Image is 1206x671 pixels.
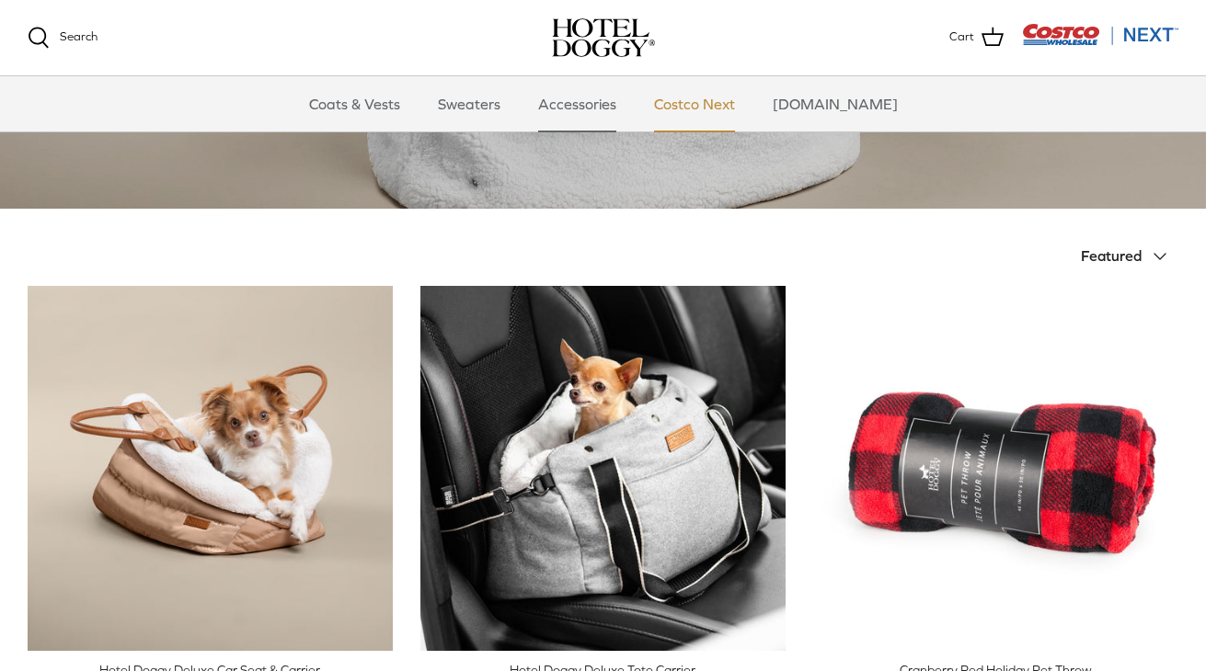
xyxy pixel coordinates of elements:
[28,286,393,651] a: Hotel Doggy Deluxe Car Seat & Carrier
[28,27,98,49] a: Search
[1081,236,1178,277] button: Featured
[420,286,786,651] a: Hotel Doggy Deluxe Tote Carrier
[552,18,655,57] img: hoteldoggycom
[421,76,517,131] a: Sweaters
[756,76,914,131] a: [DOMAIN_NAME]
[552,18,655,57] a: hoteldoggy.com hoteldoggycom
[1081,247,1142,264] span: Featured
[813,286,1178,651] a: Cranberry Red Holiday Pet Throw
[522,76,633,131] a: Accessories
[293,76,417,131] a: Coats & Vests
[949,28,974,47] span: Cart
[1022,23,1178,46] img: Costco Next
[949,26,1004,50] a: Cart
[60,29,98,43] span: Search
[637,76,752,131] a: Costco Next
[1022,35,1178,49] a: Visit Costco Next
